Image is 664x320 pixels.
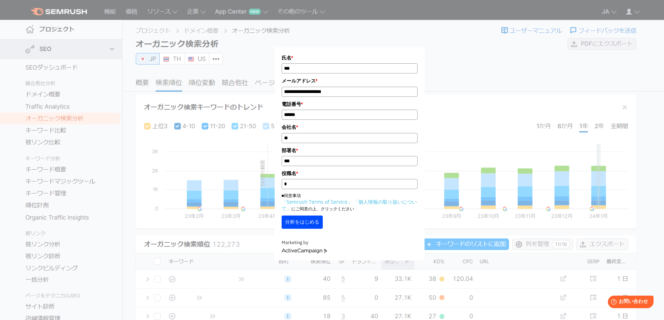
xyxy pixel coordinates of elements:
[282,216,323,229] button: 分析をはじめる
[282,198,417,212] a: 「個人情報の取り扱いについて」
[282,54,418,62] label: 氏名
[282,239,418,247] div: Marketing by
[282,100,418,108] label: 電話番号
[282,123,418,131] label: 会社名
[282,193,418,212] p: ■同意事項 にご同意の上、クリックください
[602,293,656,312] iframe: Help widget launcher
[282,170,418,177] label: 役職名
[282,77,418,85] label: メールアドレス
[282,198,352,205] a: 「Semrush Terms of Service」
[282,147,418,154] label: 部署名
